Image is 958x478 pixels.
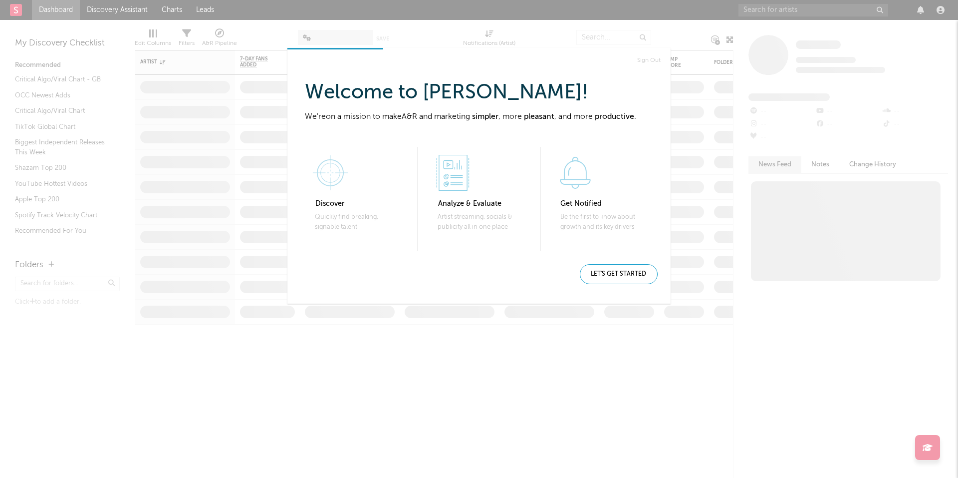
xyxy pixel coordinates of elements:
span: productive [595,113,634,121]
p: Artist streaming, socials & publicity all in one place [435,212,531,231]
a: Sign Out [637,54,661,66]
p: We're on a mission to make A&R and marketing , more , and more . [305,111,663,123]
span: simpler [472,113,498,121]
div: Let's get started [580,264,658,284]
p: Get Notified [558,195,654,213]
p: Analyze & Evaluate [435,195,531,213]
p: Discover [312,195,408,213]
p: Be the first to know about growth and its key drivers [558,212,654,231]
p: Quickly find breaking, signable talent [312,212,408,231]
h3: Welcome to [PERSON_NAME] ! [305,83,663,103]
span: pleasant [524,113,554,121]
